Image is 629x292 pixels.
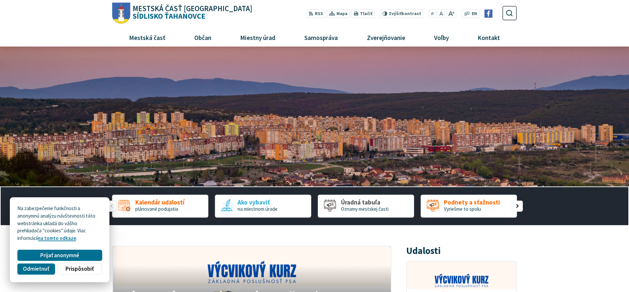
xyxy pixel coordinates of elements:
[327,9,350,18] a: Mapa
[238,206,277,212] span: na miestnom úrade
[112,3,252,24] a: Logo Sídlisko Ťahanovce, prejsť na domovskú stránku.
[112,195,208,218] a: Kalendár udalostí plánované podujatia
[182,29,223,46] a: Občan
[318,195,414,218] div: 3 / 5
[485,10,493,18] img: Prejsť na Facebook stránku
[341,199,389,206] span: Úradná tabuľa
[429,9,436,18] button: Zmenšiť veľkosť písma
[446,9,456,18] button: Zväčšiť veľkosť písma
[302,29,340,46] span: Samospráva
[470,10,479,17] a: EN
[438,9,445,18] button: Nastaviť pôvodnú veľkosť písma
[315,10,323,17] span: RSS
[215,195,311,218] div: 2 / 5
[364,29,408,46] span: Zverejňovanie
[306,9,325,18] a: RSS
[293,29,350,46] a: Samospráva
[135,206,178,212] span: plánované podujatia
[360,11,372,16] span: Tlačiť
[130,5,252,20] h1: Sídlisko Ťahanovce
[389,11,421,16] span: kontrast
[135,199,184,206] span: Kalendár udalostí
[444,199,500,206] span: Podnety a sťažnosti
[23,265,49,272] span: Odmietnuť
[238,199,277,206] span: Ako vybaviť
[318,195,414,218] a: Úradná tabuľa Oznamy mestskej časti
[192,29,214,46] span: Občan
[444,206,481,212] span: Vyriešme to spolu
[112,3,130,24] img: Prejsť na domovskú stránku
[133,5,252,12] span: Mestská časť [GEOGRAPHIC_DATA]
[431,29,451,46] span: Voľby
[336,10,348,17] span: Mapa
[406,246,441,256] h3: Udalosti
[422,29,461,46] a: Voľby
[215,195,311,218] a: Ako vybaviť na miestnom úrade
[341,206,389,212] span: Oznamy mestskej časti
[421,195,517,218] div: 4 / 5
[472,10,477,17] span: EN
[17,263,55,275] button: Odmietnuť
[389,11,402,16] span: Zvýšiť
[475,29,502,46] span: Kontakt
[238,29,278,46] span: Miestny úrad
[17,250,102,261] button: Prijať anonymné
[512,201,523,212] div: Nasledujúci slajd
[466,29,512,46] a: Kontakt
[117,29,178,46] a: Mestská časť
[112,195,208,218] div: 1 / 5
[38,235,76,241] a: na tomto odkaze
[351,9,375,18] button: Tlačiť
[127,29,168,46] span: Mestská časť
[421,195,517,218] a: Podnety a sťažnosti Vyriešme to spolu
[228,29,288,46] a: Miestny úrad
[355,29,417,46] a: Zverejňovanie
[106,201,117,212] div: Predošlý slajd
[17,205,102,242] p: Na zabezpečenie funkčnosti a anonymnú analýzu návštevnosti táto webstránka ukladá do vášho prehli...
[380,9,424,18] button: Zvýšiťkontrast
[66,265,94,272] span: Prispôsobiť
[40,252,79,259] span: Prijať anonymné
[57,263,102,275] button: Prispôsobiť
